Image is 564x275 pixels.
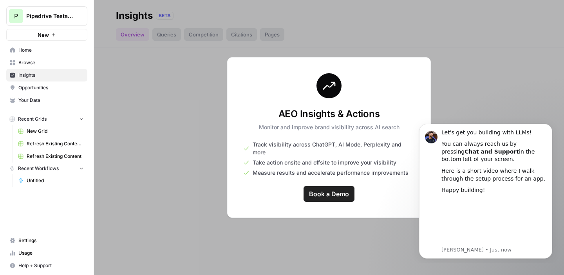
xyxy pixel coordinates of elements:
iframe: youtube [34,81,139,128]
span: Your Data [18,97,84,104]
span: Untitled [27,177,84,184]
a: Untitled [14,174,87,187]
span: P [14,11,18,21]
span: Book a Demo [309,189,349,199]
span: Browse [18,59,84,66]
span: Take action onsite and offsite to improve your visibility [253,159,396,166]
a: Book a Demo [304,186,354,202]
button: New [6,29,87,41]
span: Refresh Existing Content [27,153,84,160]
button: Recent Grids [6,113,87,125]
span: Pipedrive Testaccount [26,12,74,20]
a: Refresh Existing Content (1) [14,137,87,150]
a: New Grid [14,125,87,137]
button: Workspace: Pipedrive Testaccount [6,6,87,26]
a: Insights [6,69,87,81]
p: Message from Steven, sent Just now [34,130,139,137]
button: Help + Support [6,259,87,272]
span: New Grid [27,128,84,135]
span: Recent Grids [18,116,47,123]
a: Home [6,44,87,56]
span: Track visibility across ChatGPT, AI Mode, Perplexity and more [253,141,415,156]
a: Browse [6,56,87,69]
span: Opportunities [18,84,84,91]
span: Usage [18,250,84,257]
span: Help + Support [18,262,84,269]
a: Settings [6,234,87,247]
span: Settings [18,237,84,244]
p: Monitor and improve brand visibility across AI search [259,123,399,131]
a: Usage [6,247,87,259]
a: Refresh Existing Content [14,150,87,163]
button: Recent Workflows [6,163,87,174]
iframe: Intercom notifications message [407,117,564,263]
a: Opportunities [6,81,87,94]
h3: AEO Insights & Actions [259,108,399,120]
span: Home [18,47,84,54]
span: New [38,31,49,39]
span: Measure results and accelerate performance improvements [253,169,409,177]
span: Insights [18,72,84,79]
a: Your Data [6,94,87,107]
span: Refresh Existing Content (1) [27,140,84,147]
span: Recent Workflows [18,165,59,172]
